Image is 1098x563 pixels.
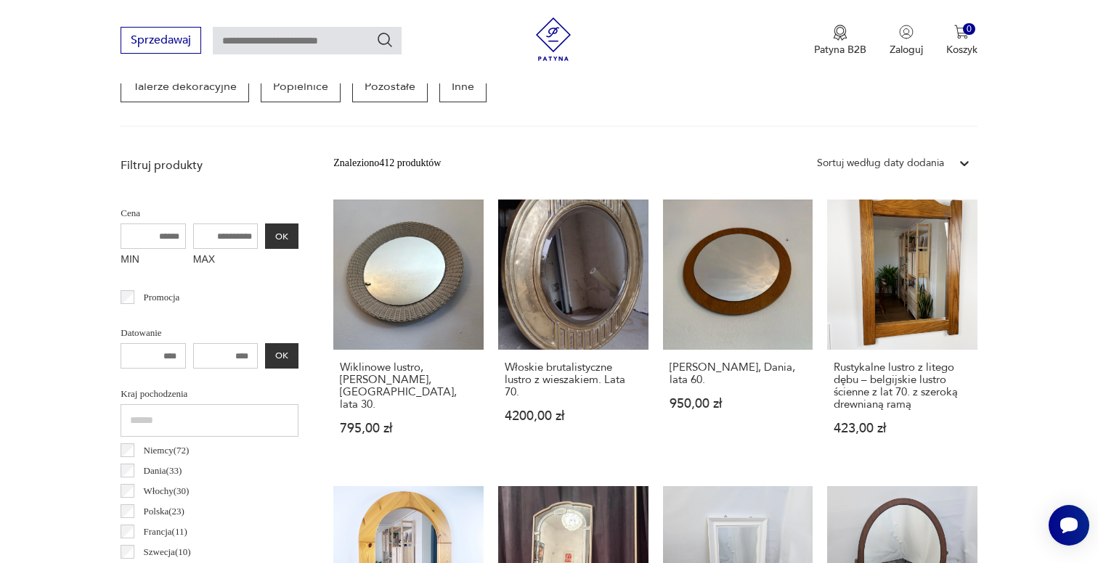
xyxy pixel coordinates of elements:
[946,25,977,57] button: 0Koszyk
[144,289,180,305] p: Promocja
[963,23,975,36] div: 0
[265,223,298,249] button: OK
[376,31,394,49] button: Szukaj
[352,70,428,102] a: Pozostałe
[121,157,298,173] p: Filtruj produkty
[663,200,813,463] a: Lustro, Dania, lata 60.[PERSON_NAME], Dania, lata 60.950,00 zł
[670,398,807,410] p: 950,00 zł
[833,25,847,41] img: Ikona medalu
[144,524,187,540] p: Francja ( 11 )
[193,249,259,272] label: MAX
[1049,505,1089,546] iframe: Smartsupp widget button
[121,386,298,402] p: Kraj pochodzenia
[121,70,249,102] a: Talerze dekoracyjne
[121,205,298,221] p: Cena
[333,155,441,171] div: Znaleziono 412 produktów
[834,422,971,435] p: 423,00 zł
[505,361,642,398] h3: Włoskie brutalistyczne lustro z wieszakiem. Lata 70.
[498,200,648,463] a: Włoskie brutalistyczne lustro z wieszakiem. Lata 70.Włoskie brutalistyczne lustro z wieszakiem. L...
[954,25,969,39] img: Ikona koszyka
[144,443,190,459] p: Niemcy ( 72 )
[834,361,971,411] h3: Rustykalne lustro z litego dębu – belgijskie lustro ścienne z lat 70. z szeroką drewnianą ramą
[890,43,923,57] p: Zaloguj
[340,422,477,435] p: 795,00 zł
[899,25,914,39] img: Ikonka użytkownika
[144,463,182,479] p: Dania ( 33 )
[333,200,484,463] a: Wiklinowe lustro, Josef Daubenbüchel, Niemcy, lata 30.Wiklinowe lustro, [PERSON_NAME], [GEOGRAPHI...
[817,155,944,171] div: Sortuj według daty dodania
[439,70,487,102] a: Inne
[670,361,807,386] h3: [PERSON_NAME], Dania, lata 60.
[814,25,866,57] a: Ikona medaluPatyna B2B
[265,343,298,369] button: OK
[144,483,190,499] p: Włochy ( 30 )
[532,17,575,61] img: Patyna - sklep z meblami i dekoracjami vintage
[946,43,977,57] p: Koszyk
[814,43,866,57] p: Patyna B2B
[505,410,642,422] p: 4200,00 zł
[814,25,866,57] button: Patyna B2B
[827,200,977,463] a: Rustykalne lustro z litego dębu – belgijskie lustro ścienne z lat 70. z szeroką drewnianą ramąRus...
[121,27,201,54] button: Sprzedawaj
[340,361,477,411] h3: Wiklinowe lustro, [PERSON_NAME], [GEOGRAPHIC_DATA], lata 30.
[144,544,191,560] p: Szwecja ( 10 )
[261,70,341,102] a: Popielnice
[144,504,184,519] p: Polska ( 23 )
[121,325,298,341] p: Datowanie
[890,25,923,57] button: Zaloguj
[121,36,201,46] a: Sprzedawaj
[121,249,186,272] label: MIN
